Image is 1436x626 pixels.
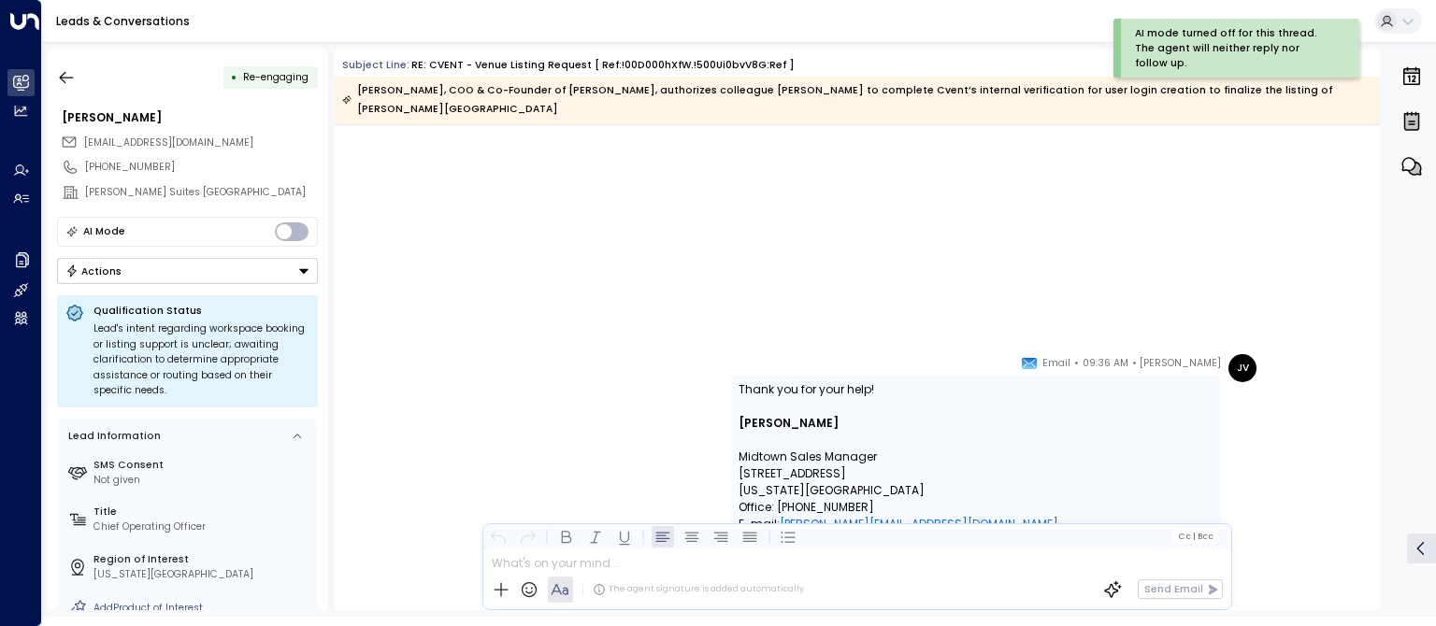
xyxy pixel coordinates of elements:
[739,448,1213,465] div: Midtown Sales Manager
[243,70,309,84] span: Custom
[62,109,318,126] div: [PERSON_NAME]
[85,185,318,200] div: [PERSON_NAME] Suites [GEOGRAPHIC_DATA]
[93,601,312,616] div: AddProduct of Interest
[739,499,874,516] span: Office: [PHONE_NUMBER]
[84,135,253,150] span: jack@jaysuites.com
[64,429,161,444] div: Lead Information
[593,583,804,596] div: The agent signature is added automatically
[85,160,318,175] div: [PHONE_NUMBER]
[93,473,312,488] div: Not given
[93,458,312,473] label: SMS Consent
[83,222,125,241] div: AI Mode
[93,505,312,519] label: Title
[93,321,309,399] div: Lead's intent regarding workspace booking or listing support is unclear; awaiting clarification t...
[1042,354,1070,373] span: Email
[93,304,309,318] p: Qualification Status
[93,519,312,534] div: Chief Operating Officer
[57,258,318,284] div: Button group with a nested menu
[739,381,1213,398] div: Thank you for your help!
[57,258,318,284] button: Actions
[1192,532,1195,541] span: |
[1074,354,1079,373] span: •
[487,525,510,548] button: Undo
[56,13,190,29] a: Leads & Conversations
[1140,354,1221,373] span: [PERSON_NAME]
[1083,354,1128,373] span: 09:36 AM
[93,567,312,582] div: [US_STATE][GEOGRAPHIC_DATA]
[84,135,253,149] span: [EMAIL_ADDRESS][DOMAIN_NAME]
[411,58,795,73] div: RE: CVENT - Venue Listing Request [ ref:!00D000hXfW.!500Ui0bvV8G:ref ]
[739,516,1058,532] font: E-mail:
[342,58,409,72] span: Subject Line:
[231,64,237,90] div: •
[516,525,538,548] button: Redo
[780,516,1058,533] a: [PERSON_NAME][EMAIL_ADDRESS][DOMAIN_NAME]
[1135,26,1331,70] div: AI mode turned off for this thread. The agent will neither reply nor follow up.
[1228,354,1256,382] div: JV
[1172,530,1219,543] button: Cc|Bcc
[739,482,1213,499] div: [US_STATE][GEOGRAPHIC_DATA]
[1132,354,1137,373] span: •
[93,552,312,567] label: Region of Interest
[342,81,1371,119] div: [PERSON_NAME], COO & Co-Founder of [PERSON_NAME], authorizes colleague [PERSON_NAME] to complete ...
[1178,532,1213,541] span: Cc Bcc
[739,465,1213,482] div: [STREET_ADDRESS]
[65,264,122,277] div: Actions
[739,415,839,431] b: [PERSON_NAME]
